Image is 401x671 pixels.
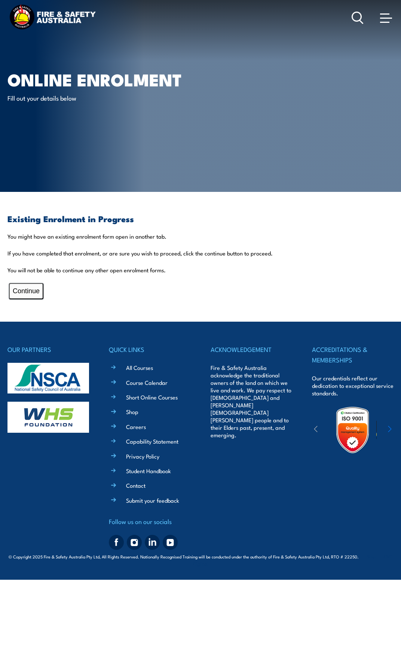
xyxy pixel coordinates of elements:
[7,266,394,274] p: You will not be able to continue any other open enrolment forms.
[126,437,178,445] a: Capability Statement
[7,402,89,432] img: whs-logo-footer
[329,406,376,454] img: Untitled design (19)
[7,363,89,393] img: nsca-logo-footer
[193,552,393,567] a: KND Digital
[7,233,394,240] p: You might have an existing enrolment form open in another tab.
[126,452,159,460] a: Privacy Policy
[109,344,190,355] h4: QUICK LINKS
[126,379,168,386] a: Course Calendar
[312,374,394,397] p: Our credentials reflect our dedication to exceptional service standards.
[126,496,179,504] a: Submit your feedback
[312,344,394,365] h4: ACCREDITATIONS & MEMBERSHIPS
[126,481,146,489] a: Contact
[126,467,171,475] a: Student Handbook
[7,249,394,257] p: If you have completed that enrolment, or are sure you wish to proceed, click the continue button ...
[7,214,394,223] h3: Existing Enrolment in Progress
[9,283,43,299] button: Continue
[7,94,144,102] p: Fill out your details below
[7,344,89,355] h4: OUR PARTNERS
[7,553,394,567] span: © Copyright 2025 Fire & Safety Australia Pty Ltd, All Rights Reserved. Nationally Recognised Trai...
[211,364,292,439] p: Fire & Safety Australia acknowledge the traditional owners of the land on which we live and work....
[211,344,292,355] h4: ACKNOWLEDGEMENT
[126,408,138,416] a: Shop
[193,554,393,567] span: Site:
[109,516,190,527] h4: Follow us on our socials
[7,72,192,86] h1: Online Enrolment
[126,364,153,371] a: All Courses
[126,393,178,401] a: Short Online Courses
[126,423,146,431] a: Careers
